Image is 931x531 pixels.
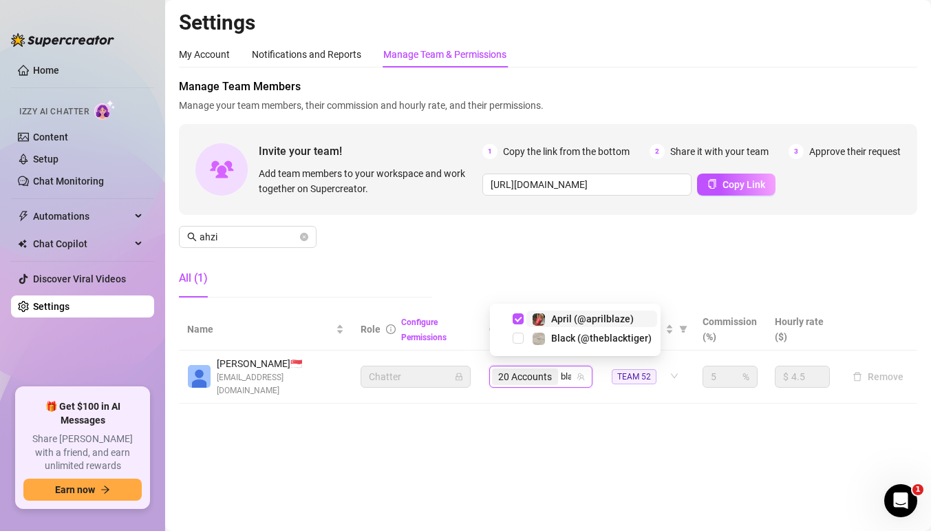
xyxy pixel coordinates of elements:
div: Manage Team & Permissions [383,47,506,62]
span: Manage your team members, their commission and hourly rate, and their permissions. [179,98,917,113]
button: Earn nowarrow-right [23,479,142,501]
span: Automations [33,205,131,227]
button: Remove [847,368,909,385]
span: copy [707,179,717,189]
span: Share [PERSON_NAME] with a friend, and earn unlimited rewards [23,433,142,473]
span: Earn now [55,484,95,495]
a: Chat Monitoring [33,176,104,187]
span: Chat Copilot [33,233,131,255]
span: TEAM 52 [612,369,656,384]
span: 1 [912,484,923,495]
span: 3 [789,144,804,159]
h2: Settings [179,10,917,36]
span: Share it with your team [670,144,769,159]
span: Select tree node [513,313,524,324]
span: [PERSON_NAME] 🇸🇬 [217,356,344,371]
span: Copy the link from the bottom [503,144,630,159]
a: Configure Permissions [401,317,447,342]
a: Content [33,132,68,143]
span: 🎁 Get $100 in AI Messages [23,400,142,427]
span: Name [187,322,333,337]
span: Black (@theblacktiger) [551,333,652,344]
a: Home [33,65,59,76]
span: Approve their request [809,144,901,159]
span: filter [676,319,690,340]
span: thunderbolt [18,211,29,222]
button: close-circle [300,233,308,241]
span: Add team members to your workspace and work together on Supercreator. [259,166,477,196]
span: [EMAIL_ADDRESS][DOMAIN_NAME] [217,371,344,397]
iframe: Intercom live chat [884,484,917,517]
span: 20 Accounts [498,369,552,384]
span: Invite your team! [259,143,482,160]
img: April (@aprilblaze) [533,313,545,326]
a: Setup [33,154,58,165]
input: Search members [200,229,297,244]
span: team [577,373,585,381]
span: Chatter [369,366,462,387]
span: 2 [650,144,665,159]
img: Chat Copilot [18,239,27,249]
span: 1 [482,144,497,159]
span: Izzy AI Chatter [19,105,89,118]
a: Discover Viral Videos [33,273,126,284]
span: info-circle [386,324,396,334]
div: Notifications and Reports [252,47,361,62]
div: My Account [179,47,230,62]
th: Hourly rate ($) [767,309,839,351]
button: Copy Link [697,174,775,196]
span: Role [361,324,381,335]
span: arrow-right [100,485,110,494]
div: All (1) [179,270,208,287]
img: AI Chatter [94,100,116,120]
span: 20 Accounts [492,368,558,385]
span: Select tree node [513,333,524,344]
span: filter [679,325,687,333]
span: search [187,232,197,242]
span: Manage Team Members [179,79,917,95]
th: Commission (%) [694,309,767,351]
span: Copy Link [723,179,765,190]
span: lock [455,373,463,381]
img: logo-BBDzfeDw.svg [11,33,114,47]
th: Name [179,309,352,351]
span: Creator accounts [489,322,580,337]
span: April (@aprilblaze) [551,313,634,324]
img: Ahzi Soriano [188,365,211,388]
a: Settings [33,301,69,312]
img: Black (@theblacktiger) [533,333,545,345]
